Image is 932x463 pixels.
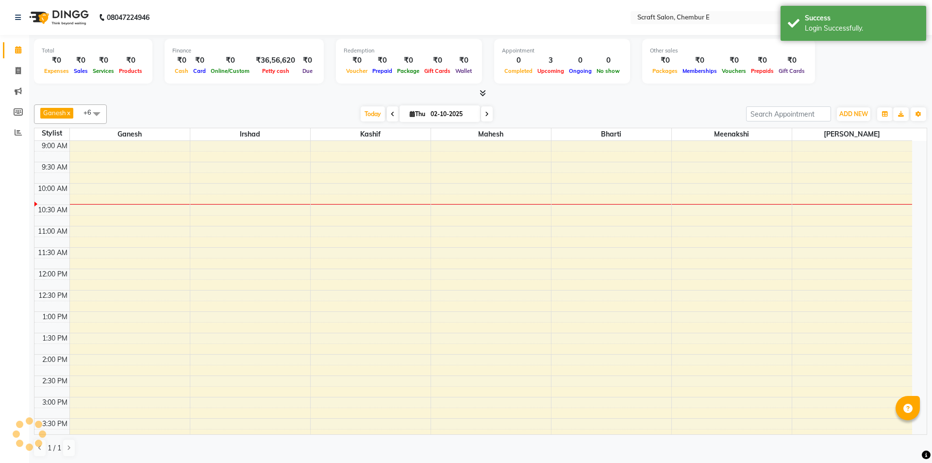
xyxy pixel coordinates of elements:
b: 08047224946 [107,4,150,31]
div: Other sales [650,47,807,55]
img: logo [25,4,91,31]
span: Mahesh [431,128,551,140]
div: Appointment [502,47,622,55]
div: 11:30 AM [36,248,69,258]
div: 0 [566,55,594,66]
span: Cash [172,68,191,74]
div: 2:30 PM [40,376,69,386]
div: ₹0 [90,55,116,66]
div: ₹0 [191,55,208,66]
span: No show [594,68,622,74]
span: Packages [650,68,680,74]
div: Login Successfully. [805,23,919,34]
span: Gift Cards [776,68,807,74]
span: Expenses [42,68,71,74]
div: 9:30 AM [40,162,69,172]
input: Search Appointment [746,106,831,121]
div: Finance [172,47,316,55]
div: 10:00 AM [36,184,69,194]
span: Card [191,68,208,74]
div: ₹0 [370,55,395,66]
span: Today [361,106,385,121]
span: ADD NEW [839,110,868,118]
span: Gift Cards [422,68,453,74]
span: Ganesh [43,109,66,117]
div: ₹0 [776,55,807,66]
span: +6 [83,108,99,116]
div: 2:00 PM [40,355,69,365]
span: Prepaids [749,68,776,74]
span: Prepaid [370,68,395,74]
div: 10:30 AM [36,205,69,215]
div: 12:00 PM [36,269,69,279]
div: ₹36,56,620 [252,55,299,66]
span: Irshad [190,128,310,140]
div: ₹0 [749,55,776,66]
div: ₹0 [344,55,370,66]
div: ₹0 [208,55,252,66]
span: Memberships [680,68,719,74]
div: ₹0 [42,55,71,66]
a: x [66,109,70,117]
span: Vouchers [719,68,749,74]
div: ₹0 [299,55,316,66]
div: Redemption [344,47,474,55]
span: Meenakshi [672,128,792,140]
div: Success [805,13,919,23]
div: 1:30 PM [40,333,69,343]
span: [PERSON_NAME] [792,128,913,140]
div: ₹0 [422,55,453,66]
span: Kashif [311,128,431,140]
div: 9:00 AM [40,141,69,151]
div: 3:30 PM [40,419,69,429]
div: ₹0 [172,55,191,66]
span: Completed [502,68,535,74]
span: Products [116,68,145,74]
div: ₹0 [71,55,90,66]
div: ₹0 [453,55,474,66]
span: Petty cash [260,68,292,74]
span: 1 / 1 [48,443,61,453]
span: Due [300,68,315,74]
div: ₹0 [719,55,749,66]
span: Bharti [551,128,671,140]
span: Upcoming [535,68,566,74]
span: Voucher [344,68,370,74]
div: 3:00 PM [40,397,69,408]
span: Package [395,68,422,74]
div: Total [42,47,145,55]
div: 0 [594,55,622,66]
div: 12:30 PM [36,291,69,301]
div: 1:00 PM [40,312,69,322]
div: ₹0 [395,55,422,66]
div: Stylist [34,128,69,138]
span: Ongoing [566,68,594,74]
span: Services [90,68,116,74]
button: ADD NEW [837,107,870,121]
span: Online/Custom [208,68,252,74]
input: 2025-10-02 [428,107,476,121]
div: 11:00 AM [36,226,69,237]
span: Thu [407,110,428,118]
span: Ganesh [70,128,190,140]
div: ₹0 [680,55,719,66]
div: 3 [535,55,566,66]
div: ₹0 [116,55,145,66]
span: Sales [71,68,90,74]
div: 0 [502,55,535,66]
div: ₹0 [650,55,680,66]
span: Wallet [453,68,474,74]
